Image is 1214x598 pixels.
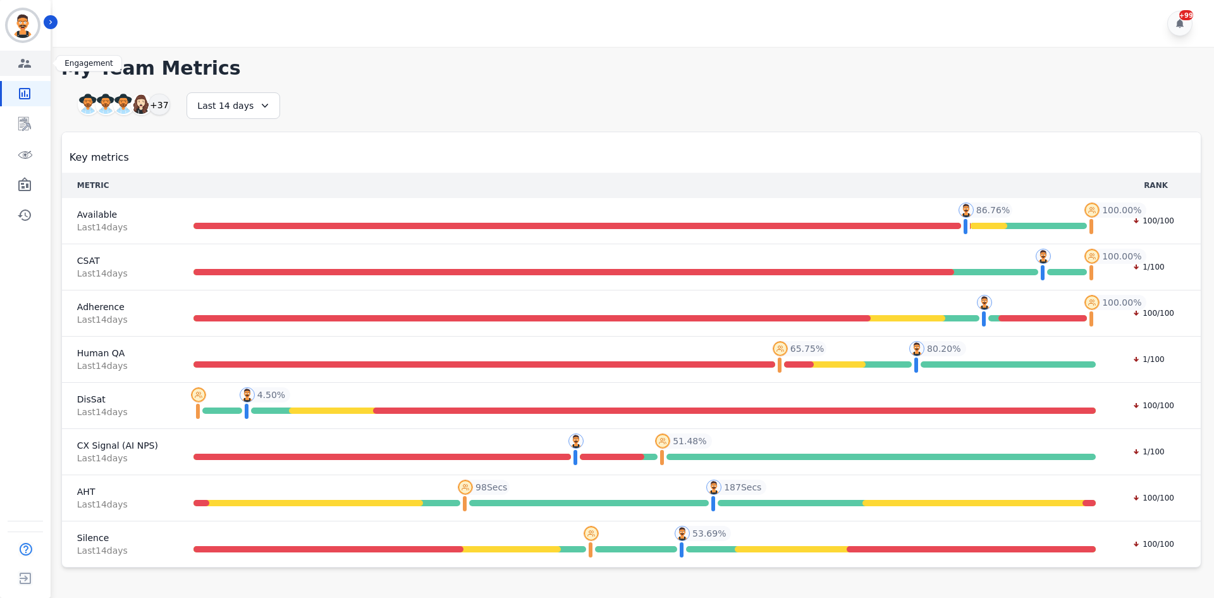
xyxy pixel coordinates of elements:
[187,92,280,119] div: Last 14 days
[77,452,161,464] span: Last 14 day s
[959,202,974,218] img: profile-pic
[149,94,170,115] div: +37
[1102,204,1141,216] span: 100.00 %
[77,208,161,221] span: Available
[724,481,761,494] span: 187 Secs
[909,341,924,356] img: profile-pic
[240,387,255,402] img: profile-pic
[77,347,161,359] span: Human QA
[568,433,584,449] img: profile-pic
[191,387,206,402] img: profile-pic
[976,204,1010,216] span: 86.76 %
[1084,202,1100,218] img: profile-pic
[706,480,721,495] img: profile-pic
[584,526,599,541] img: profile-pic
[773,341,788,356] img: profile-pic
[77,485,161,498] span: AHT
[1126,261,1171,273] div: 1/100
[77,359,161,372] span: Last 14 day s
[77,267,161,280] span: Last 14 day s
[1126,215,1180,227] div: 100/100
[77,439,161,452] span: CX Signal (AI NPS)
[675,526,690,541] img: profile-pic
[70,150,129,165] span: Key metrics
[61,57,1201,80] h1: My Team Metrics
[1126,307,1180,320] div: 100/100
[475,481,507,494] span: 98 Secs
[655,433,670,449] img: profile-pic
[77,498,161,511] span: Last 14 day s
[77,393,161,406] span: DisSat
[1084,249,1100,264] img: profile-pic
[1036,249,1051,264] img: profile-pic
[77,544,161,557] span: Last 14 day s
[1102,296,1141,309] span: 100.00 %
[77,406,161,418] span: Last 14 day s
[77,301,161,313] span: Adherence
[77,221,161,234] span: Last 14 day s
[927,342,960,355] span: 80.20 %
[1126,399,1180,412] div: 100/100
[257,389,285,401] span: 4.50 %
[692,527,726,540] span: 53.69 %
[1179,10,1193,20] div: +99
[1126,492,1180,504] div: 100/100
[977,295,992,310] img: profile-pic
[1111,173,1201,198] th: RANK
[1102,250,1141,263] span: 100.00 %
[8,10,38,40] img: Bordered avatar
[1084,295,1100,310] img: profile-pic
[1126,538,1180,551] div: 100/100
[1126,445,1171,458] div: 1/100
[77,532,161,544] span: Silence
[77,313,161,326] span: Last 14 day s
[62,173,176,198] th: METRIC
[673,435,706,447] span: 51.48 %
[77,254,161,267] span: CSAT
[1126,353,1171,366] div: 1/100
[458,480,473,495] img: profile-pic
[790,342,824,355] span: 65.75 %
